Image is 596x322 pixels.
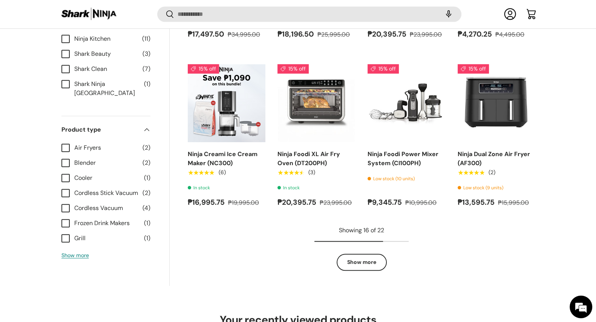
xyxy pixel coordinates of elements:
[277,150,340,167] a: Ninja Foodi XL Air Fry Oven (DT200PH)
[144,234,150,243] span: (1)
[74,234,139,243] span: Grill
[142,189,150,198] span: (2)
[61,7,117,21] img: Shark Ninja Philippines
[61,252,89,259] button: Show more
[458,64,489,74] span: 15% off
[337,254,387,271] a: Show more
[277,64,355,142] img: ninja-foodi-xl-air-fry-oven-with-sample-food-content-full-view-sharkninja-philippines
[142,143,150,152] span: (2)
[144,219,150,228] span: (1)
[142,158,150,167] span: (2)
[142,204,150,213] span: (4)
[74,49,138,58] span: Shark Beauty
[188,64,266,142] a: Ninja Creami Ice Cream Maker (NC300)
[74,204,138,213] span: Cordless Vacuum
[339,226,384,234] span: Showing 16 of 22
[74,80,139,98] span: Shark Ninja [GEOGRAPHIC_DATA]
[368,64,446,142] a: Ninja Foodi Power Mixer System (CI100PH)
[74,158,138,167] span: Blender
[74,64,138,74] span: Shark Clean
[61,125,138,134] span: Product type
[142,49,150,58] span: (3)
[74,219,139,228] span: Frozen Drink Makers
[74,189,138,198] span: Cordless Stick Vacuum
[368,64,399,74] span: 15% off
[144,173,150,182] span: (1)
[277,64,355,142] a: Ninja Foodi XL Air Fry Oven (DT200PH)
[458,64,536,142] a: Ninja Dual Zone Air Fryer (AF300)
[458,150,530,167] a: Ninja Dual Zone Air Fryer (AF300)
[74,143,138,152] span: Air Fryers
[74,34,138,43] span: Ninja Kitchen
[277,64,309,74] span: 15% off
[142,34,150,43] span: (11)
[437,6,461,23] speech-search-button: Search by voice
[368,150,438,167] a: Ninja Foodi Power Mixer System (CI100PH)
[142,64,150,74] span: (7)
[61,116,150,143] summary: Product type
[188,226,536,271] nav: Pagination
[188,150,257,167] a: Ninja Creami Ice Cream Maker (NC300)
[188,64,219,74] span: 15% off
[144,80,150,89] span: (1)
[74,173,139,182] span: Cooler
